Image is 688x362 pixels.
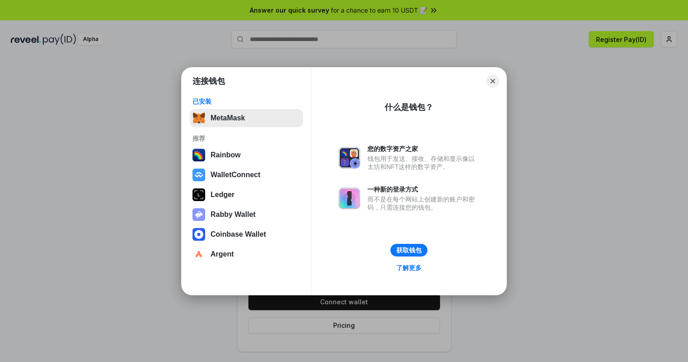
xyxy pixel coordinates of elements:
h1: 连接钱包 [193,76,225,87]
div: Rainbow [211,151,241,159]
div: Rabby Wallet [211,211,256,219]
img: svg+xml,%3Csvg%20fill%3D%22none%22%20height%3D%2233%22%20viewBox%3D%220%200%2035%2033%22%20width%... [193,112,205,124]
div: 已安装 [193,97,300,105]
button: Rabby Wallet [190,206,303,224]
div: 而不是在每个网站上创建新的账户和密码，只需连接您的钱包。 [367,195,479,211]
div: 钱包用于发送、接收、存储和显示像以太坊和NFT这样的数字资产。 [367,155,479,171]
div: 什么是钱包？ [385,102,433,113]
button: Ledger [190,186,303,204]
div: Ledger [211,191,234,199]
img: svg+xml,%3Csvg%20width%3D%2228%22%20height%3D%2228%22%20viewBox%3D%220%200%2028%2028%22%20fill%3D... [193,228,205,241]
img: svg+xml,%3Csvg%20xmlns%3D%22http%3A%2F%2Fwww.w3.org%2F2000%2Fsvg%22%20fill%3D%22none%22%20viewBox... [339,147,360,169]
div: 推荐 [193,134,300,142]
button: 获取钱包 [390,244,427,257]
button: Close [486,75,499,87]
button: Coinbase Wallet [190,225,303,243]
div: 了解更多 [396,264,422,272]
button: WalletConnect [190,166,303,184]
div: 一种新的登录方式 [367,185,479,193]
button: Rainbow [190,146,303,164]
a: 了解更多 [391,262,427,274]
img: svg+xml,%3Csvg%20xmlns%3D%22http%3A%2F%2Fwww.w3.org%2F2000%2Fsvg%22%20fill%3D%22none%22%20viewBox... [339,188,360,209]
button: MetaMask [190,109,303,127]
button: Argent [190,245,303,263]
img: svg+xml,%3Csvg%20width%3D%22120%22%20height%3D%22120%22%20viewBox%3D%220%200%20120%20120%22%20fil... [193,149,205,161]
div: 获取钱包 [396,246,422,254]
img: svg+xml,%3Csvg%20xmlns%3D%22http%3A%2F%2Fwww.w3.org%2F2000%2Fsvg%22%20width%3D%2228%22%20height%3... [193,188,205,201]
div: Coinbase Wallet [211,230,266,238]
div: Argent [211,250,234,258]
img: svg+xml,%3Csvg%20width%3D%2228%22%20height%3D%2228%22%20viewBox%3D%220%200%2028%2028%22%20fill%3D... [193,248,205,261]
div: WalletConnect [211,171,261,179]
div: 您的数字资产之家 [367,145,479,153]
img: svg+xml,%3Csvg%20xmlns%3D%22http%3A%2F%2Fwww.w3.org%2F2000%2Fsvg%22%20fill%3D%22none%22%20viewBox... [193,208,205,221]
div: MetaMask [211,114,245,122]
img: svg+xml,%3Csvg%20width%3D%2228%22%20height%3D%2228%22%20viewBox%3D%220%200%2028%2028%22%20fill%3D... [193,169,205,181]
